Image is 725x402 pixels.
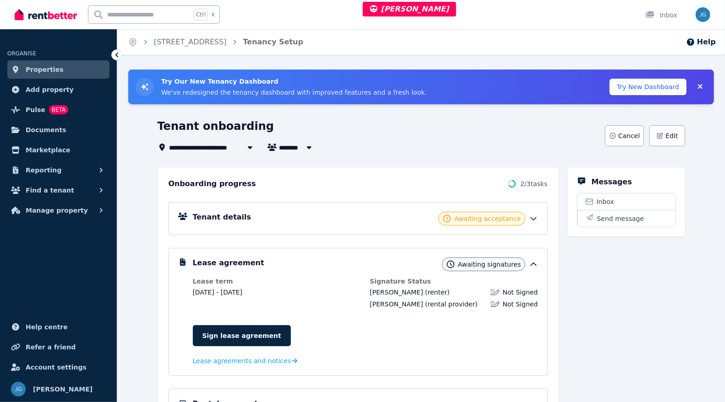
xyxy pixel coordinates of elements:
span: Tenancy Setup [243,37,304,48]
span: [PERSON_NAME] [370,300,423,308]
span: [PERSON_NAME] [370,289,423,296]
span: Awaiting signatures [458,260,521,269]
a: Account settings [7,358,109,376]
button: Help [686,37,716,48]
span: Cancel [618,131,640,140]
dt: Signature Status [370,277,538,286]
span: BETA [49,105,68,114]
img: Lease not signed [491,288,500,297]
span: Not Signed [502,300,538,309]
span: Manage property [26,205,88,216]
span: Help centre [26,322,68,332]
span: Add property [26,84,74,95]
img: Jeremy Goldschmidt [11,382,26,397]
a: [STREET_ADDRESS] [154,38,227,46]
button: Manage property [7,201,109,220]
a: Sign lease agreement [193,325,291,346]
div: Inbox [645,11,677,20]
span: Properties [26,64,64,75]
h3: Try Our New Tenancy Dashboard [161,77,427,86]
a: PulseBETA [7,101,109,119]
h2: Onboarding progress [169,178,256,189]
button: Try New Dashboard [610,79,687,95]
button: Send message [578,210,676,227]
span: [PERSON_NAME] [370,5,449,13]
span: 2 / 3 tasks [520,179,547,188]
span: ORGANISE [7,50,36,57]
img: Lease not signed [491,300,500,309]
span: Reporting [26,165,61,176]
nav: Breadcrumb [117,29,314,55]
span: [PERSON_NAME] [33,384,93,395]
span: Awaiting acceptance [454,214,521,223]
img: RentBetter [15,8,77,21]
span: Not Signed [502,288,538,297]
div: (renter) [370,288,450,297]
a: Add property [7,80,109,99]
span: Documents [26,124,66,135]
dd: [DATE] - [DATE] [193,288,361,297]
div: Try New Tenancy Dashboard [128,70,714,104]
button: Collapse banner [694,80,707,94]
a: Documents [7,121,109,139]
span: Refer a friend [26,342,76,353]
button: Edit [649,125,685,146]
button: Cancel [605,125,644,146]
span: k [212,11,215,18]
p: We've redesigned the tenancy dashboard with improved features and a fresh look. [161,88,427,97]
button: Reporting [7,161,109,179]
span: Find a tenant [26,185,74,196]
a: Marketplace [7,141,109,159]
span: Send message [597,214,644,223]
a: Help centre [7,318,109,336]
a: Inbox [578,193,676,210]
h5: Tenant details [193,212,251,223]
a: Properties [7,60,109,79]
dt: Lease term [193,277,361,286]
button: Find a tenant [7,181,109,199]
div: (rental provider) [370,300,478,309]
h5: Messages [592,177,632,188]
h5: Lease agreement [193,257,264,268]
span: Marketplace [26,145,70,155]
span: Account settings [26,362,87,373]
a: Refer a friend [7,338,109,356]
span: Inbox [597,197,614,206]
span: Lease agreements and notices [193,356,291,365]
img: Jeremy Goldschmidt [696,7,710,22]
h1: Tenant onboarding [158,119,274,134]
span: Ctrl [194,9,208,21]
span: Pulse [26,104,45,115]
span: Edit [665,131,678,140]
a: Lease agreements and notices [193,356,298,365]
